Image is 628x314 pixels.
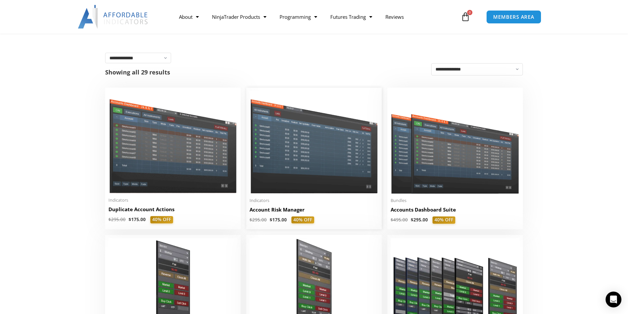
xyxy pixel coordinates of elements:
[391,206,520,213] h2: Accounts Dashboard Suite
[108,206,237,213] h2: Duplicate Account Actions
[250,217,267,223] bdi: 295.00
[108,216,126,222] bdi: 295.00
[270,217,272,223] span: $
[391,91,520,194] img: Accounts Dashboard Suite
[431,63,523,75] select: Shop order
[172,9,205,24] a: About
[105,69,170,75] p: Showing all 29 results
[129,216,146,222] bdi: 175.00
[411,217,428,223] bdi: 295.00
[451,7,480,26] a: 0
[250,91,378,193] img: Account Risk Manager
[250,217,252,223] span: $
[291,216,314,224] span: 40% OFF
[250,206,378,216] a: Account Risk Manager
[108,91,237,193] img: Duplicate Account Actions
[172,9,459,24] nav: Menu
[129,216,131,222] span: $
[250,198,378,203] span: Indicators
[411,217,413,223] span: $
[391,217,408,223] bdi: 495.00
[391,217,393,223] span: $
[606,292,621,307] div: Open Intercom Messenger
[108,206,237,216] a: Duplicate Account Actions
[108,216,111,222] span: $
[150,216,173,223] span: 40% OFF
[78,5,149,29] img: LogoAI | Affordable Indicators – NinjaTrader
[486,10,541,24] a: MEMBERS AREA
[493,14,534,19] span: MEMBERS AREA
[391,206,520,216] a: Accounts Dashboard Suite
[467,10,472,15] span: 0
[273,9,324,24] a: Programming
[379,9,410,24] a: Reviews
[391,198,520,203] span: Bundles
[324,9,379,24] a: Futures Trading
[205,9,273,24] a: NinjaTrader Products
[108,197,237,203] span: Indicators
[250,206,378,213] h2: Account Risk Manager
[270,217,287,223] bdi: 175.00
[433,216,455,224] span: 40% OFF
